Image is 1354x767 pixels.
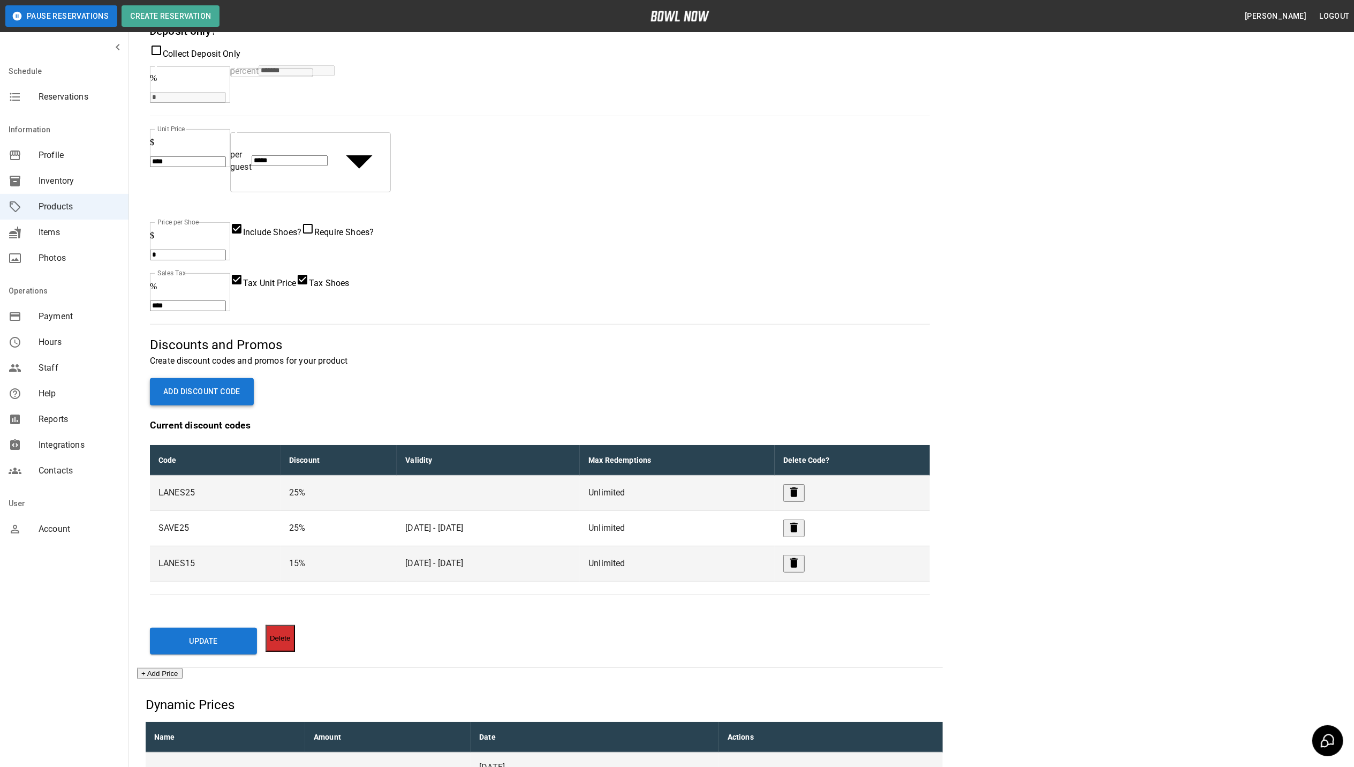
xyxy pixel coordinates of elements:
th: Name [146,722,305,753]
p: % [150,282,230,291]
span: Contacts [39,464,120,477]
button: Create Reservation [122,5,220,27]
button: ADD DISCOUNT CODE [150,378,254,405]
button: remove [783,520,805,537]
th: Max Redemptions [580,445,775,476]
p: % [150,73,230,83]
p: [DATE] - [DATE] [405,522,571,535]
span: Profile [39,149,120,162]
p: LANES25 [158,486,272,499]
th: Discount [281,445,397,476]
th: Amount [305,722,471,753]
div: percent [230,65,259,77]
span: Photos [39,252,120,265]
th: Actions [719,722,943,753]
span: Help [39,387,120,400]
p: LANES15 [158,557,272,570]
button: remove [783,484,805,502]
span: Require Shoes? [314,227,374,237]
p: $ [150,231,230,240]
span: Items [39,226,120,239]
p: 15 % [289,557,388,570]
button: Update [150,628,257,655]
span: Tax Unit Price [243,278,296,288]
button: Logout [1315,6,1354,26]
th: Code [150,445,281,476]
span: Reports [39,413,120,426]
button: remove [783,555,805,573]
th: Date [471,722,719,753]
span: Payment [39,310,120,323]
button: Delete [266,625,295,652]
span: Inventory [39,175,120,187]
p: Current discount codes [150,418,930,432]
p: [DATE] - [DATE] [405,557,571,570]
button: + Add Price [137,668,183,679]
p: 25 % [289,486,388,499]
p: $ [150,138,230,147]
h5: Dynamic Prices [146,696,943,713]
span: Collect Deposit Only [163,49,240,59]
span: Integrations [39,439,120,452]
th: Delete Code? [775,445,930,476]
p: Discounts and Promos [150,335,930,355]
span: Account [39,523,120,536]
table: sticky table [150,445,930,582]
th: Validity [397,445,580,476]
p: 25 % [289,522,388,535]
img: logo [650,11,709,21]
span: Staff [39,362,120,374]
span: Reservations [39,91,120,103]
button: [PERSON_NAME] [1240,6,1311,26]
span: Tax Shoes [309,278,349,288]
p: SAVE25 [158,522,272,535]
p: Unlimited [588,522,766,535]
p: Create discount codes and promos for your product [150,355,930,367]
span: Products [39,200,120,213]
p: Unlimited [588,557,766,570]
span: Include Shoes? [243,227,301,237]
span: Hours [39,336,120,349]
p: Unlimited [588,486,766,499]
div: per guest [230,148,252,173]
button: Pause Reservations [5,5,117,27]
